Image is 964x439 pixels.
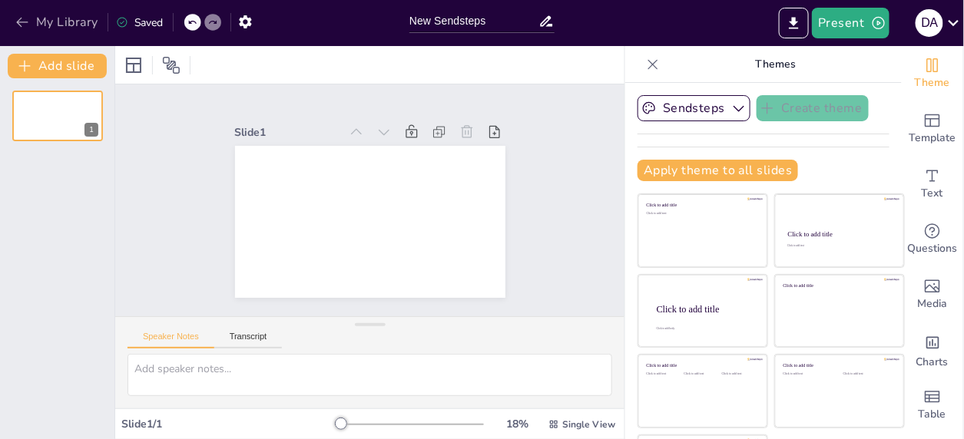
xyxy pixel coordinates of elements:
[121,53,146,78] div: Layout
[902,378,963,433] div: Add a table
[647,372,681,376] div: Click to add text
[788,230,890,238] div: Click to add title
[409,10,538,32] input: Insert title
[128,332,214,348] button: Speaker Notes
[919,406,946,423] span: Table
[722,372,757,376] div: Click to add text
[638,160,798,181] button: Apply theme to all slides
[162,56,181,74] span: Position
[902,322,963,378] div: Add charts and graphs
[214,332,283,348] button: Transcript
[647,212,757,216] div: Click to add text
[908,240,958,257] span: Questions
[783,372,832,376] div: Click to add text
[916,9,943,37] div: D A
[902,101,963,157] div: Add ready made slides
[657,327,754,330] div: Click to add body
[843,372,892,376] div: Click to add text
[657,303,755,314] div: Click to add title
[902,46,963,101] div: Change the overall theme
[915,74,950,91] span: Theme
[902,212,963,267] div: Get real-time input from your audience
[779,8,809,38] button: Export to PowerPoint
[12,10,104,35] button: My Library
[757,95,869,121] button: Create theme
[684,372,719,376] div: Click to add text
[812,8,889,38] button: Present
[499,417,536,431] div: 18 %
[916,8,943,38] button: D A
[562,418,615,431] span: Single View
[12,91,103,141] div: 1
[783,282,893,288] div: Click to add title
[918,295,948,312] span: Media
[647,363,757,368] div: Click to add title
[116,15,164,30] div: Saved
[121,417,336,431] div: Slide 1 / 1
[647,203,757,208] div: Click to add title
[787,245,889,248] div: Click to add text
[922,185,943,202] span: Text
[84,123,98,137] div: 1
[665,46,886,83] p: Themes
[638,95,750,121] button: Sendsteps
[8,54,107,78] button: Add slide
[916,354,949,371] span: Charts
[229,180,302,273] div: Slide 1
[783,363,893,368] div: Click to add title
[902,267,963,322] div: Add images, graphics, shapes or video
[902,157,963,212] div: Add text boxes
[909,130,956,147] span: Template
